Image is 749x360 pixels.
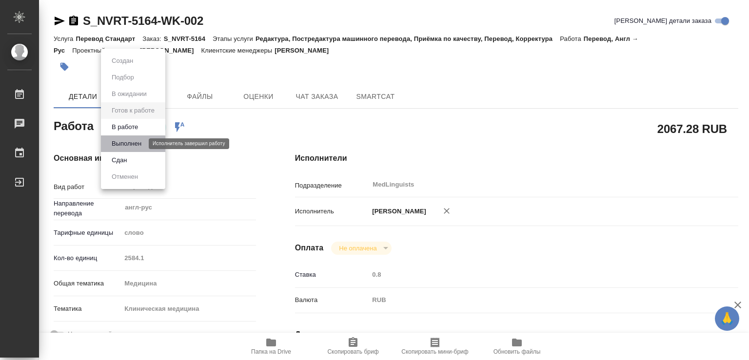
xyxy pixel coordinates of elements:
[109,89,150,99] button: В ожидании
[109,122,141,133] button: В работе
[109,72,137,83] button: Подбор
[109,155,130,166] button: Сдан
[109,138,144,149] button: Выполнен
[109,105,158,116] button: Готов к работе
[109,56,136,66] button: Создан
[109,171,141,182] button: Отменен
